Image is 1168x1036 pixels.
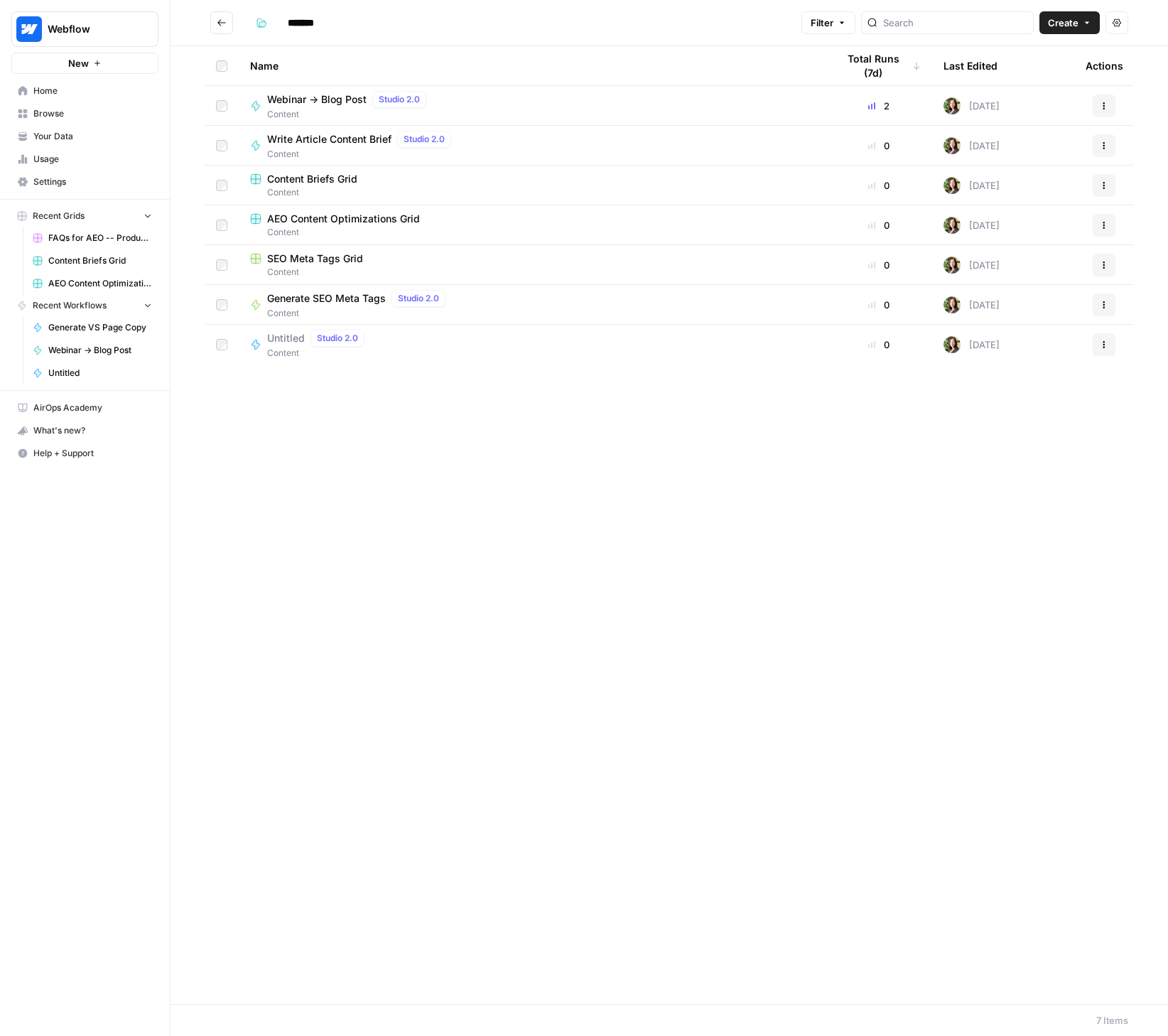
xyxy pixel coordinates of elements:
button: Help + Support [11,442,158,465]
a: Webinar -> Blog PostStudio 2.0Content [250,91,814,121]
span: AEO Content Optimizations Grid [267,212,420,226]
span: Filter [811,16,833,30]
span: Help + Support [33,447,152,460]
span: Browse [33,107,152,120]
a: AirOps Academy [11,396,158,419]
span: Generate SEO Meta Tags [267,291,386,306]
span: Content [250,266,814,279]
span: AEO Content Optimizations Grid [48,277,152,290]
a: Browse [11,102,158,125]
span: Settings [33,176,152,188]
img: tfqcqvankhknr4alfzf7rpur2gif [943,217,961,234]
div: What's new? [12,420,158,441]
a: AEO Content Optimizations Grid [26,272,158,295]
a: Untitled [26,362,158,384]
div: 0 [837,298,921,312]
span: Content Briefs Grid [267,172,357,186]
a: Content Briefs GridContent [250,172,814,199]
button: New [11,53,158,74]
div: [DATE] [943,217,1000,234]
img: tfqcqvankhknr4alfzf7rpur2gif [943,296,961,313]
a: Settings [11,171,158,193]
span: Studio 2.0 [317,332,358,345]
span: Untitled [48,367,152,379]
div: 0 [837,218,921,232]
div: Actions [1086,46,1123,85]
span: Untitled [267,331,305,345]
a: Webinar -> Blog Post [26,339,158,362]
div: [DATE] [943,97,1000,114]
a: Your Data [11,125,158,148]
span: Create [1048,16,1078,30]
div: 0 [837,178,921,193]
span: Content [250,186,814,199]
span: FAQs for AEO -- Product/Features Pages Grid [48,232,152,244]
button: Recent Workflows [11,295,158,316]
span: Content Briefs Grid [48,254,152,267]
img: tfqcqvankhknr4alfzf7rpur2gif [943,257,961,274]
div: [DATE] [943,177,1000,194]
img: tfqcqvankhknr4alfzf7rpur2gif [943,336,961,353]
button: Recent Grids [11,205,158,227]
span: Content [267,108,432,121]
div: 0 [837,338,921,352]
span: Your Data [33,130,152,143]
img: Webflow Logo [16,16,42,42]
a: Write Article Content BriefStudio 2.0Content [250,131,814,161]
span: Generate VS Page Copy [48,321,152,334]
img: tfqcqvankhknr4alfzf7rpur2gif [943,97,961,114]
a: Content Briefs Grid [26,249,158,272]
span: Content [267,148,457,161]
div: [DATE] [943,257,1000,274]
span: Studio 2.0 [379,93,420,106]
div: [DATE] [943,296,1000,313]
a: Usage [11,148,158,171]
span: Recent Workflows [33,299,107,312]
img: tfqcqvankhknr4alfzf7rpur2gif [943,177,961,194]
span: Studio 2.0 [404,133,445,146]
span: New [68,56,89,70]
button: Workspace: Webflow [11,11,158,47]
a: Generate VS Page Copy [26,316,158,339]
span: Webinar -> Blog Post [48,344,152,357]
button: Filter [801,11,855,34]
span: Webflow [48,22,134,36]
span: Content [267,347,370,360]
input: Search [883,16,1027,30]
span: Content [267,307,451,320]
button: Create [1039,11,1100,34]
span: Recent Grids [33,210,85,222]
a: AEO Content Optimizations GridContent [250,212,814,239]
div: [DATE] [943,137,1000,154]
span: Home [33,85,152,97]
img: tfqcqvankhknr4alfzf7rpur2gif [943,137,961,154]
div: 7 Items [1096,1013,1128,1027]
span: AirOps Academy [33,401,152,414]
a: Generate SEO Meta TagsStudio 2.0Content [250,290,814,320]
span: Webinar -> Blog Post [267,92,367,107]
div: 0 [837,139,921,153]
span: Usage [33,153,152,166]
div: Total Runs (7d) [837,46,921,85]
a: Home [11,80,158,102]
a: FAQs for AEO -- Product/Features Pages Grid [26,227,158,249]
div: Last Edited [943,46,997,85]
span: Studio 2.0 [398,292,439,305]
div: [DATE] [943,336,1000,353]
a: SEO Meta Tags GridContent [250,252,814,279]
button: Go back [210,11,233,34]
div: Name [250,46,814,85]
button: What's new? [11,419,158,442]
span: SEO Meta Tags Grid [267,252,363,266]
div: 2 [837,99,921,113]
span: Content [250,226,814,239]
span: Write Article Content Brief [267,132,391,146]
div: 0 [837,258,921,272]
a: UntitledStudio 2.0Content [250,330,814,360]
